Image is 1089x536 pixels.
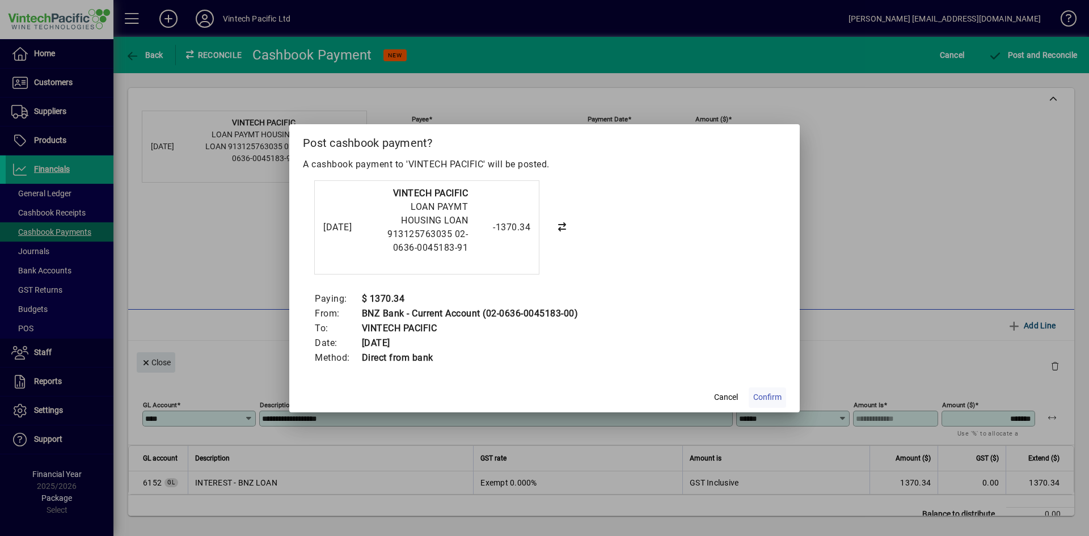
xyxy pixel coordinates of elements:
td: From: [314,306,361,321]
div: [DATE] [323,221,369,234]
td: $ 1370.34 [361,292,579,306]
button: Confirm [749,387,786,408]
td: To: [314,321,361,336]
td: BNZ Bank - Current Account (02-0636-0045183-00) [361,306,579,321]
td: VINTECH PACIFIC [361,321,579,336]
span: Cancel [714,391,738,403]
span: LOAN PAYMT HOUSING LOAN 913125763035 02-0636-0045183-91 [387,201,468,253]
td: Direct from bank [361,351,579,365]
h2: Post cashbook payment? [289,124,800,157]
td: Date: [314,336,361,351]
span: Confirm [753,391,782,403]
strong: VINTECH PACIFIC [393,188,468,199]
td: [DATE] [361,336,579,351]
td: Paying: [314,292,361,306]
td: Method: [314,351,361,365]
p: A cashbook payment to 'VINTECH PACIFIC' will be posted. [303,158,786,171]
button: Cancel [708,387,744,408]
div: -1370.34 [474,221,530,234]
